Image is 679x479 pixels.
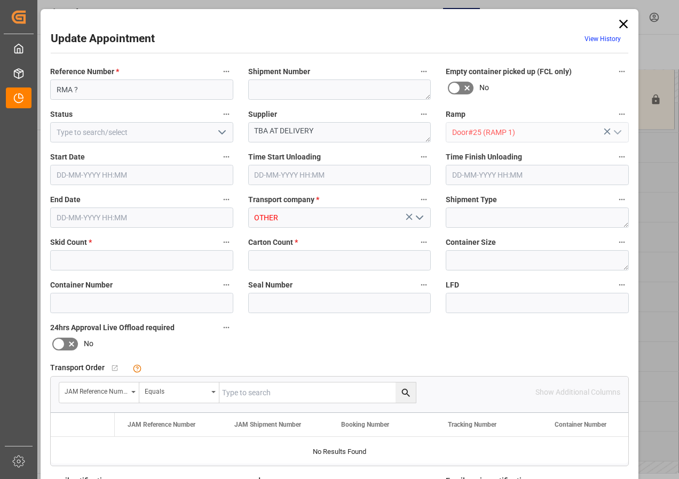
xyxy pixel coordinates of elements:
span: Skid Count [50,237,92,248]
span: Time Finish Unloading [446,151,522,163]
span: End Date [50,194,81,205]
button: Shipment Number [417,65,431,78]
button: Seal Number [417,278,431,292]
span: Container Number [50,280,113,291]
span: Tracking Number [448,421,496,428]
button: Ramp [615,107,629,121]
span: Booking Number [341,421,389,428]
input: Type to search/select [50,122,233,142]
button: Transport company * [417,193,431,206]
button: Start Date [219,150,233,164]
input: Type to search/select [446,122,629,142]
button: Skid Count * [219,235,233,249]
input: DD-MM-YYYY HH:MM [50,207,233,228]
span: Shipment Number [248,66,310,77]
input: DD-MM-YYYY HH:MM [446,165,629,185]
button: open menu [139,382,219,403]
span: Start Date [50,151,85,163]
span: Supplier [248,109,277,120]
button: Container Size [615,235,629,249]
button: Container Number [219,278,233,292]
span: Reference Number [50,66,119,77]
button: Time Start Unloading [417,150,431,164]
button: LFD [615,278,629,292]
button: search button [396,382,416,403]
span: No [84,338,93,349]
button: Time Finish Unloading [615,150,629,164]
span: Status [50,109,73,120]
button: Reference Number * [219,65,233,78]
span: Empty container picked up (FCL only) [446,66,572,77]
span: No [479,82,489,93]
textarea: TBA AT DELIVERY [248,122,431,142]
span: Ramp [446,109,465,120]
button: open menu [213,124,229,141]
button: open menu [59,382,139,403]
input: DD-MM-YYYY HH:MM [50,165,233,185]
div: JAM Reference Number [65,384,128,396]
a: View History [585,35,621,43]
button: End Date [219,193,233,206]
button: open menu [609,124,625,141]
span: Container Number [555,421,606,428]
button: Supplier [417,107,431,121]
span: Time Start Unloading [248,151,321,163]
button: open menu [411,210,427,226]
span: 24hrs Approval Live Offload required [50,322,175,333]
span: Shipment Type [446,194,497,205]
span: JAM Reference Number [128,421,195,428]
span: JAM Shipment Number [234,421,301,428]
button: Shipment Type [615,193,629,206]
h2: Update Appointment [51,30,155,47]
input: Type to search [219,382,416,403]
button: Carton Count * [417,235,431,249]
span: Transport Order [50,362,105,373]
span: Seal Number [248,280,293,291]
span: LFD [446,280,459,291]
input: DD-MM-YYYY HH:MM [248,165,431,185]
span: Container Size [446,237,496,248]
span: Carton Count [248,237,298,248]
button: Status [219,107,233,121]
button: Empty container picked up (FCL only) [615,65,629,78]
span: Transport company [248,194,319,205]
button: 24hrs Approval Live Offload required [219,321,233,334]
div: Equals [145,384,208,396]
